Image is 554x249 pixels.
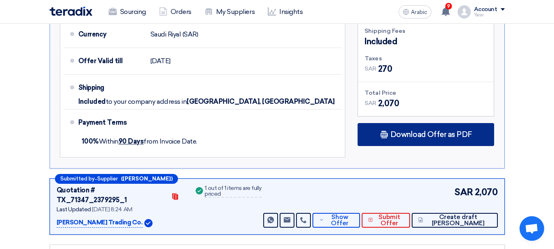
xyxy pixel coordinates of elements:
font: Shipping [78,84,104,91]
font: 90 Days [119,137,144,145]
font: from Invoice Date. [144,137,197,145]
font: Show Offer [331,213,349,227]
font: My Suppliers [216,8,255,16]
font: Offer Valid till [78,57,123,65]
font: Saudi Riyal (SAR) [150,30,198,38]
font: 2,070 [475,187,498,198]
a: Insights [261,3,309,21]
button: Create draft [PERSON_NAME] [412,213,497,228]
font: Currency [78,30,107,38]
font: [DATE] 8:24 AM [92,206,132,213]
font: [DATE] [150,57,171,65]
font: Arabic [411,9,427,16]
font: [PERSON_NAME] Trading Co. [57,219,143,226]
font: ([PERSON_NAME]) [121,176,173,182]
a: My Suppliers [198,3,261,21]
font: Sourcing [120,8,146,16]
font: Taxes [365,55,382,62]
font: Yasir [474,12,484,18]
font: SAR [454,187,473,198]
font: Shipping Fees [365,27,405,34]
font: Create draft [PERSON_NAME] [432,213,485,227]
font: Submit Offer [378,213,400,227]
font: 9 [447,3,450,9]
a: Sourcing [102,3,153,21]
font: 1 out of 1 items are fully priced [205,185,262,197]
a: Orders [153,3,198,21]
font: Orders [171,8,192,16]
img: profile_test.png [458,5,471,18]
button: Arabic [399,5,431,18]
font: Supplier [97,176,118,182]
div: Open chat [520,216,544,241]
font: SAR [365,100,376,107]
font: to your company address in [106,98,187,105]
font: Last Updated [57,206,91,213]
img: Teradix logo [50,7,92,16]
font: 100% [82,137,99,145]
font: Account [474,6,497,13]
font: Included [365,37,397,46]
font: Included [78,98,106,105]
font: Within [99,137,119,145]
font: Insights [279,8,303,16]
font: Total Price [365,89,396,96]
font: Submitted by [60,176,95,182]
font: [GEOGRAPHIC_DATA], [GEOGRAPHIC_DATA] [187,98,335,105]
img: Verified Account [144,219,153,227]
font: SAR [365,65,376,72]
font: 270 [378,64,392,74]
font: - [95,176,97,182]
font: Payment Terms [78,119,127,126]
font: 2,070 [378,98,399,108]
button: Show Offer [312,213,360,228]
button: Submit Offer [362,213,410,228]
font: Quotation # TX_71347_2379295_1 [57,186,127,204]
font: Download Offer as PDF [390,130,472,139]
